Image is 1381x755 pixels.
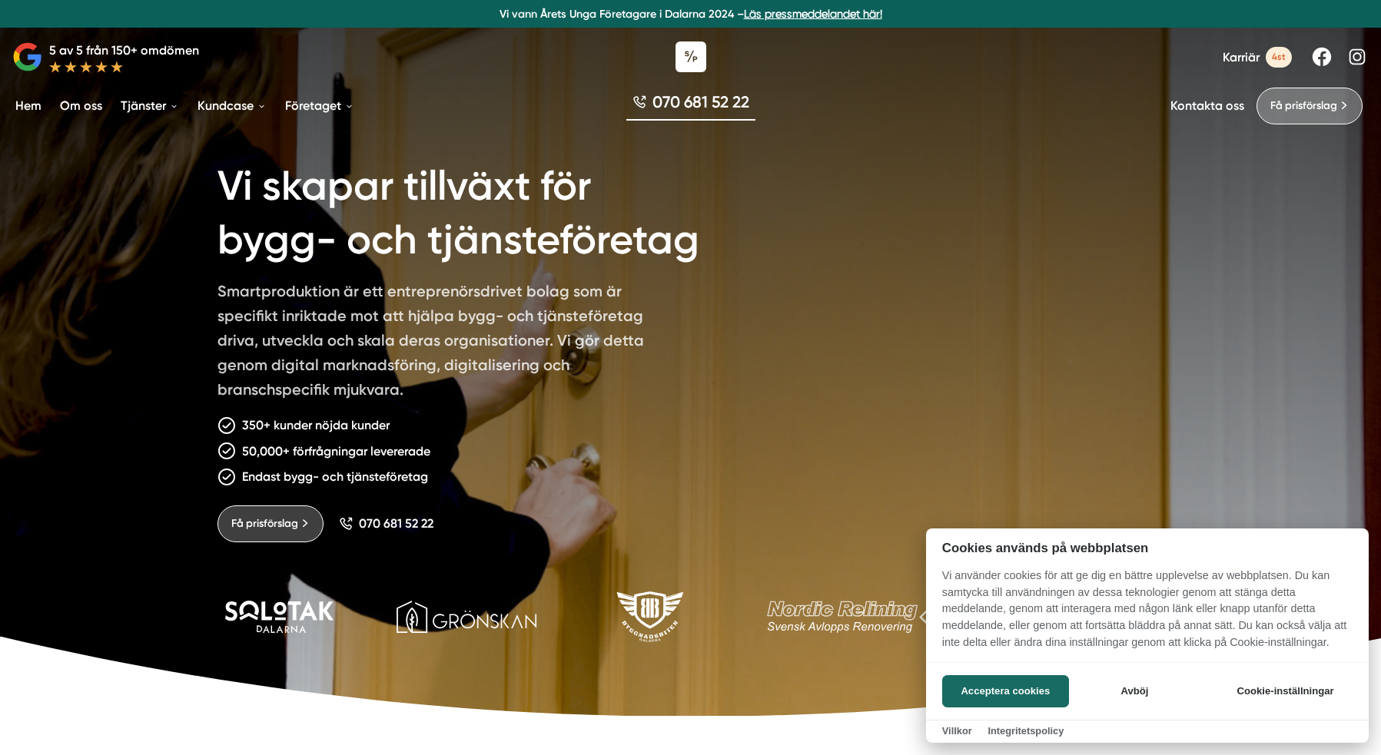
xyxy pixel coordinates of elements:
[988,725,1064,737] a: Integritetspolicy
[942,675,1069,707] button: Acceptera cookies
[926,541,1369,555] h2: Cookies används på webbplatsen
[1074,675,1196,707] button: Avböj
[1218,675,1353,707] button: Cookie-inställningar
[942,725,972,737] a: Villkor
[926,568,1369,661] p: Vi använder cookies för att ge dig en bättre upplevelse av webbplatsen. Du kan samtycka till anvä...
